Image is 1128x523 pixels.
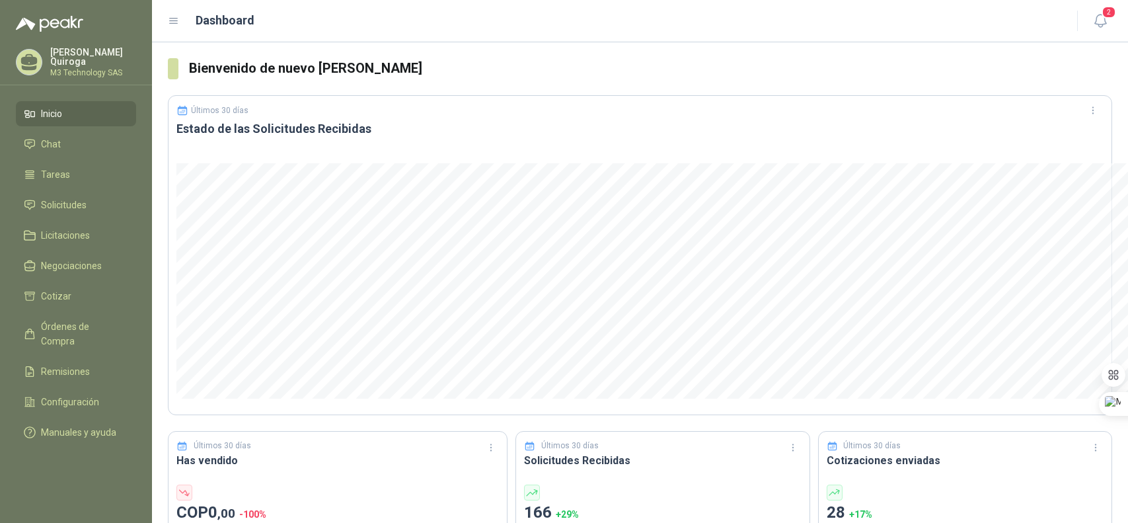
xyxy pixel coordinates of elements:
p: Últimos 30 días [843,440,901,452]
a: Solicitudes [16,192,136,218]
span: ,00 [217,506,235,521]
a: Licitaciones [16,223,136,248]
span: Tareas [41,167,70,182]
span: Inicio [41,106,62,121]
p: M3 Technology SAS [50,69,136,77]
h3: Estado de las Solicitudes Recibidas [176,121,1104,137]
h3: Bienvenido de nuevo [PERSON_NAME] [189,58,1112,79]
h3: Cotizaciones enviadas [827,452,1104,469]
a: Manuales y ayuda [16,420,136,445]
span: Órdenes de Compra [41,319,124,348]
span: Chat [41,137,61,151]
img: Logo peakr [16,16,83,32]
span: 0 [208,503,235,522]
h3: Has vendido [176,452,499,469]
a: Remisiones [16,359,136,384]
span: Solicitudes [41,198,87,212]
a: Chat [16,132,136,157]
a: Configuración [16,389,136,415]
span: 2 [1102,6,1116,19]
span: Remisiones [41,364,90,379]
h3: Solicitudes Recibidas [524,452,802,469]
a: Negociaciones [16,253,136,278]
a: Tareas [16,162,136,187]
span: Cotizar [41,289,71,303]
p: Últimos 30 días [541,440,599,452]
span: Manuales y ayuda [41,425,116,440]
a: Inicio [16,101,136,126]
h1: Dashboard [196,11,254,30]
a: Cotizar [16,284,136,309]
span: + 17 % [849,509,872,520]
span: Configuración [41,395,99,409]
p: Últimos 30 días [194,440,251,452]
span: -100 % [239,509,266,520]
span: Negociaciones [41,259,102,273]
button: 2 [1088,9,1112,33]
p: [PERSON_NAME] Quiroga [50,48,136,66]
p: Últimos 30 días [191,106,248,115]
span: + 29 % [556,509,579,520]
span: Licitaciones [41,228,90,243]
a: Órdenes de Compra [16,314,136,354]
